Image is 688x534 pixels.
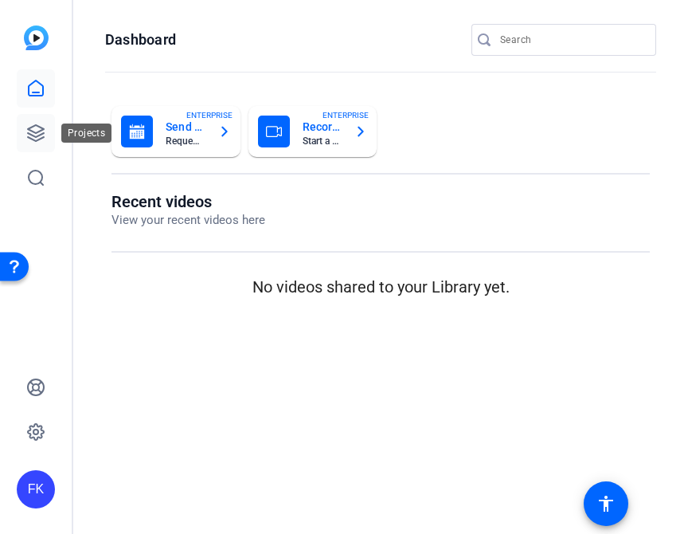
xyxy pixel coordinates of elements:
button: Send A Video RequestRequest recordings from anyone, anywhereENTERPRISE [111,106,240,157]
mat-card-subtitle: Start a group recording session [303,136,342,146]
mat-card-subtitle: Request recordings from anyone, anywhere [166,136,205,146]
input: Search [500,30,643,49]
mat-card-title: Send A Video Request [166,117,205,136]
p: View your recent videos here [111,211,265,230]
h1: Dashboard [105,30,176,49]
mat-icon: accessibility [596,494,616,513]
div: Projects [61,124,111,143]
button: Record With OthersStart a group recording sessionENTERPRISE [248,106,377,157]
span: ENTERPRISE [322,109,369,121]
mat-card-title: Record With Others [303,117,342,136]
img: blue-gradient.svg [24,26,49,50]
span: ENTERPRISE [186,109,233,121]
p: No videos shared to your Library yet. [111,275,650,299]
h1: Recent videos [111,192,265,211]
div: FK [17,470,55,508]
